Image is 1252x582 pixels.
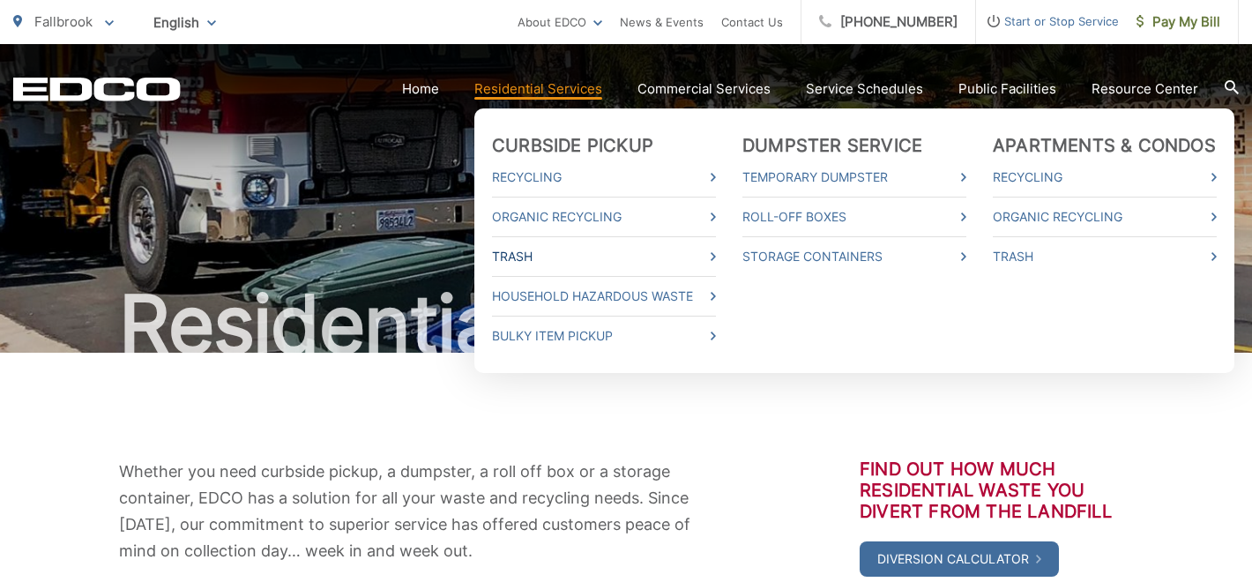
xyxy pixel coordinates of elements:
a: Trash [492,246,716,267]
a: Public Facilities [958,78,1056,100]
a: Temporary Dumpster [742,167,966,188]
a: Curbside Pickup [492,135,653,156]
a: Roll-Off Boxes [742,206,966,228]
a: Organic Recycling [993,206,1217,228]
a: Organic Recycling [492,206,716,228]
a: News & Events [620,11,704,33]
a: Commercial Services [637,78,771,100]
a: About EDCO [518,11,602,33]
span: Pay My Bill [1136,11,1220,33]
h3: Find out how much residential waste you divert from the landfill [860,459,1133,522]
a: Trash [993,246,1217,267]
h1: Residential Services [13,280,1239,369]
a: Storage Containers [742,246,966,267]
a: EDCD logo. Return to the homepage. [13,77,181,101]
a: Apartments & Condos [993,135,1216,156]
a: Resource Center [1092,78,1198,100]
a: Recycling [492,167,716,188]
a: Bulky Item Pickup [492,325,716,347]
a: Recycling [993,167,1217,188]
a: Contact Us [721,11,783,33]
a: Service Schedules [806,78,923,100]
a: Residential Services [474,78,602,100]
a: Household Hazardous Waste [492,286,716,307]
a: Diversion Calculator [860,541,1059,577]
a: Dumpster Service [742,135,922,156]
span: Fallbrook [34,13,93,30]
a: Home [402,78,439,100]
span: English [140,7,229,38]
p: Whether you need curbside pickup, a dumpster, a roll off box or a storage container, EDCO has a s... [119,459,710,564]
